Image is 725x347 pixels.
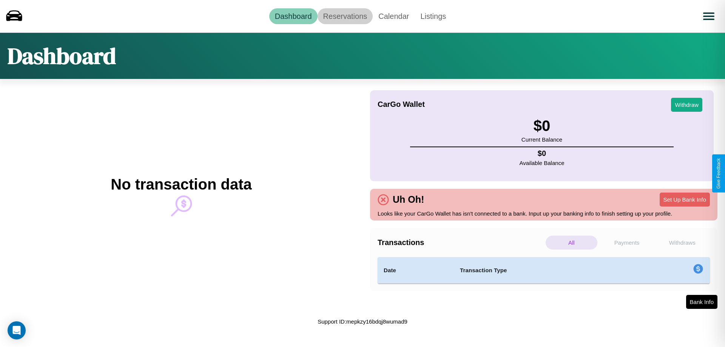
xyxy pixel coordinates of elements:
[716,158,721,189] div: Give Feedback
[8,321,26,339] div: Open Intercom Messenger
[686,295,717,309] button: Bank Info
[384,266,448,275] h4: Date
[378,238,544,247] h4: Transactions
[415,8,452,24] a: Listings
[318,316,407,327] p: Support ID: mepkzy16bdqj8wumad9
[520,158,565,168] p: Available Balance
[656,236,708,250] p: Withdraws
[460,266,631,275] h4: Transaction Type
[378,257,710,284] table: simple table
[546,236,597,250] p: All
[660,193,710,207] button: Set Up Bank Info
[318,8,373,24] a: Reservations
[521,134,562,145] p: Current Balance
[521,117,562,134] h3: $ 0
[389,194,428,205] h4: Uh Oh!
[698,6,719,27] button: Open menu
[373,8,415,24] a: Calendar
[520,149,565,158] h4: $ 0
[671,98,702,112] button: Withdraw
[601,236,653,250] p: Payments
[111,176,251,193] h2: No transaction data
[378,208,710,219] p: Looks like your CarGo Wallet has isn't connected to a bank. Input up your banking info to finish ...
[269,8,318,24] a: Dashboard
[8,40,116,71] h1: Dashboard
[378,100,425,109] h4: CarGo Wallet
